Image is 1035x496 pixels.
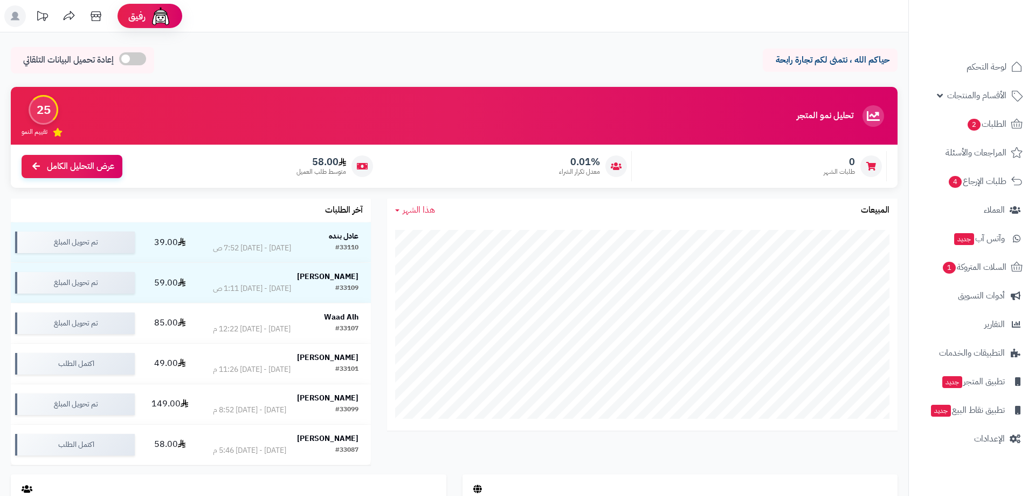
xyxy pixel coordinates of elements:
[915,369,1029,395] a: تطبيق المتجرجديد
[395,204,435,216] a: هذا الشهر
[915,197,1029,223] a: العملاء
[139,263,201,303] td: 59.00
[29,5,56,30] a: تحديثات المنصة
[861,206,889,215] h3: المبيعات
[930,403,1005,418] span: تطبيق نقاط البيع
[335,283,358,294] div: #33109
[15,353,135,375] div: اكتمل الطلب
[324,311,358,323] strong: Waad Alh
[22,155,122,178] a: عرض التحليل الكامل
[958,288,1005,303] span: أدوات التسويق
[984,317,1005,332] span: التقارير
[915,111,1029,137] a: الطلبات2
[954,233,974,245] span: جديد
[962,9,1025,32] img: logo-2.png
[22,127,47,137] span: تقييم النمو
[946,145,1006,160] span: المراجعات والأسئلة
[942,261,956,274] span: 1
[23,54,114,66] span: إعادة تحميل البيانات التلقائي
[771,54,889,66] p: حياكم الله ، نتمنى لكم تجارة رابحة
[947,88,1006,103] span: الأقسام والمنتجات
[824,156,855,168] span: 0
[150,5,171,27] img: ai-face.png
[824,167,855,176] span: طلبات الشهر
[139,425,201,465] td: 58.00
[139,222,201,262] td: 39.00
[948,175,962,188] span: 4
[915,168,1029,194] a: طلبات الإرجاع4
[559,156,600,168] span: 0.01%
[915,254,1029,280] a: السلات المتروكة1
[325,206,363,215] h3: آخر الطلبات
[915,340,1029,366] a: التطبيقات والخدمات
[948,174,1006,189] span: طلبات الإرجاع
[967,117,1006,132] span: الطلبات
[139,303,201,343] td: 85.00
[915,140,1029,166] a: المراجعات والأسئلة
[967,59,1006,74] span: لوحة التحكم
[335,405,358,416] div: #33099
[335,243,358,254] div: #33110
[559,167,600,176] span: معدل تكرار الشراء
[139,384,201,424] td: 149.00
[915,226,1029,252] a: وآتس آبجديد
[329,230,358,242] strong: عادل بنده
[915,54,1029,80] a: لوحة التحكم
[47,160,114,173] span: عرض التحليل الكامل
[213,283,291,294] div: [DATE] - [DATE] 1:11 ص
[15,232,135,253] div: تم تحويل المبلغ
[942,376,962,388] span: جديد
[213,364,291,375] div: [DATE] - [DATE] 11:26 م
[931,405,951,417] span: جديد
[297,271,358,282] strong: [PERSON_NAME]
[335,324,358,335] div: #33107
[128,10,146,23] span: رفيق
[15,272,135,294] div: تم تحويل المبلغ
[297,352,358,363] strong: [PERSON_NAME]
[213,445,286,456] div: [DATE] - [DATE] 5:46 م
[941,374,1005,389] span: تطبيق المتجر
[953,231,1005,246] span: وآتس آب
[335,445,358,456] div: #33087
[296,167,346,176] span: متوسط طلب العميل
[984,202,1005,218] span: العملاء
[213,243,291,254] div: [DATE] - [DATE] 7:52 ص
[915,397,1029,423] a: تطبيق نقاط البيعجديد
[297,433,358,444] strong: [PERSON_NAME]
[296,156,346,168] span: 58.00
[939,345,1005,361] span: التطبيقات والخدمات
[942,260,1006,275] span: السلات المتروكة
[213,405,286,416] div: [DATE] - [DATE] 8:52 م
[213,324,291,335] div: [DATE] - [DATE] 12:22 م
[915,426,1029,452] a: الإعدادات
[297,392,358,404] strong: [PERSON_NAME]
[335,364,358,375] div: #33101
[967,118,981,131] span: 2
[139,344,201,384] td: 49.00
[15,312,135,334] div: تم تحويل المبلغ
[797,111,853,121] h3: تحليل نمو المتجر
[974,431,1005,446] span: الإعدادات
[403,203,435,216] span: هذا الشهر
[15,393,135,415] div: تم تحويل المبلغ
[915,283,1029,309] a: أدوات التسويق
[915,311,1029,337] a: التقارير
[15,434,135,456] div: اكتمل الطلب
